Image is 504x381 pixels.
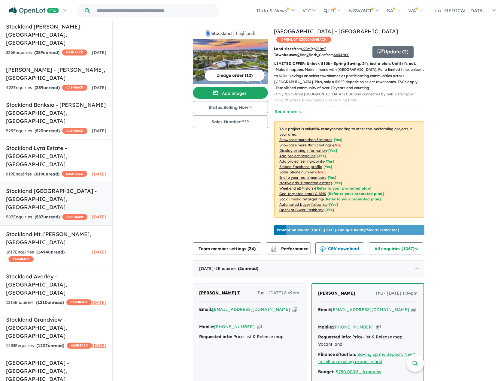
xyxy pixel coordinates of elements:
p: [DATE] - [DATE] - ( 25 leads estimated) [277,227,399,233]
span: [Yes] [333,181,342,185]
span: [ Yes ] [334,137,342,142]
span: [ No ] [333,143,342,147]
span: [ No ] [316,170,325,174]
u: ???m [316,46,326,51]
span: [ Yes ] [317,154,326,158]
button: Status:Selling Now [193,101,268,113]
a: [EMAIL_ADDRESS][DOMAIN_NAME] [331,307,409,312]
strong: Email: [318,307,331,312]
input: Try estate name, suburb, builder or developer [91,4,217,17]
button: Read more [274,108,302,115]
strong: ( unread) [36,343,64,348]
h5: [PERSON_NAME] - [PERSON_NAME] , [GEOGRAPHIC_DATA] [6,66,106,82]
button: Copy [293,306,297,313]
span: [DATE] [92,300,106,305]
a: [PERSON_NAME] T [199,289,240,297]
div: | [318,368,417,376]
strong: Finance situation: [318,352,356,357]
div: Price-list & Release map [199,333,299,340]
a: [GEOGRAPHIC_DATA] - [GEOGRAPHIC_DATA] [274,28,398,35]
a: [PHONE_NUMBER] [214,324,255,329]
div: Price-list & Release map, Vacant land [318,334,417,348]
span: [ Yes ] [328,148,337,153]
img: download icon [320,246,326,252]
strong: Budget: [318,369,335,374]
a: 3 - 6 months [356,369,381,374]
b: Promotion Month: [277,228,311,232]
span: [Yes] [325,208,334,212]
p: - Established community of over 20 years and counting [274,85,429,91]
span: Thu - [DATE] 1:04pm [375,290,417,297]
span: 2 [239,266,242,271]
span: [DATE] [92,343,106,348]
sup: 2 [311,46,312,49]
span: CASHBACK [62,214,87,220]
img: Openlot PRO Logo White [9,7,59,15]
strong: ( unread) [36,249,65,255]
u: Native ads (Promoted estate) [279,181,332,185]
p: Your project is only comparing to other top-performing projects in your area: - - - - - - - - - -... [274,121,424,218]
u: Automated buyer follow-up [279,202,328,207]
span: 1207 [38,343,48,348]
h5: Stockland [GEOGRAPHIC_DATA] - [GEOGRAPHIC_DATA] , [GEOGRAPHIC_DATA] [6,187,106,211]
u: Showcase more than 3 images [279,137,332,142]
b: 85 % ready [312,127,332,131]
span: 587 [36,214,43,220]
span: 523 [36,128,43,133]
strong: ( unread) [35,128,60,133]
u: OpenLot Buyer Cashback [279,208,324,212]
button: Image order (12) [205,69,265,81]
span: [DATE] [92,171,106,177]
u: ??? m [302,46,312,51]
u: 2 [298,52,300,57]
span: lexi.[MEDICAL_DATA]... [433,7,488,13]
p: LIMITED OFFER: Unlock $10k~ Spring Saving. It's just a plan. Until it's not. [274,61,424,67]
span: [ Yes ] [323,164,332,169]
strong: Mobile: [199,324,214,329]
div: 423 Enquir ies [6,84,87,91]
b: Land sizes [274,46,293,51]
h5: Stockland Grandview - [GEOGRAPHIC_DATA] , [GEOGRAPHIC_DATA] [6,316,106,340]
button: Copy [411,307,416,313]
span: [Refer to your promoted plan] [315,186,372,190]
img: Stockland Highlands - Mickleham [193,39,268,84]
h5: Stockland Mt. [PERSON_NAME] , [GEOGRAPHIC_DATA] [6,230,106,246]
div: 1213 Enquir ies [6,299,92,306]
u: Sales phone number [279,170,315,174]
h5: Stockland [PERSON_NAME] - [GEOGRAPHIC_DATA] , [GEOGRAPHIC_DATA] [6,22,106,47]
a: [PERSON_NAME] [318,290,355,297]
a: Saving up my deposit, Need to sell an existing property first [318,352,415,364]
span: [Yes] [329,202,338,207]
span: - 2 Enquir ies [214,266,258,271]
button: Performance [266,242,311,254]
u: Embed Facebook profile [279,164,322,169]
h5: Stockland Lyra Estate - [GEOGRAPHIC_DATA] , [GEOGRAPHIC_DATA] [6,144,106,168]
span: 1210 [38,300,47,305]
span: [PERSON_NAME] [318,290,355,296]
strong: ( unread) [35,214,60,220]
strong: ( unread) [238,266,258,271]
div: [DATE] [193,260,424,277]
div: 525 Enquir ies [6,127,87,135]
span: CASHBACK [66,299,92,305]
button: Add images [193,87,268,99]
span: 619 [36,171,43,177]
span: CASHBACK [8,256,34,262]
span: [PERSON_NAME] T [199,290,240,295]
b: 2 unique leads [338,228,364,232]
span: [DATE] [92,50,106,55]
p: Bed Bath Car from [274,52,368,58]
span: [DATE] [92,128,106,133]
span: [ Yes ] [328,175,336,180]
span: [ Yes ] [326,159,334,163]
span: 34 [249,246,254,251]
u: Add project headline [279,154,316,158]
button: All enquiries (1067) [369,242,423,254]
b: Townhouses: [274,52,298,57]
strong: ( unread) [34,50,59,55]
a: Stockland Highlands - Mickleham LogoStockland Highlands - Mickleham [193,27,268,84]
a: $750,000 [336,369,355,374]
img: Stockland Highlands - Mickleham Logo [195,30,266,37]
div: 619 Enquir ies [6,171,87,178]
